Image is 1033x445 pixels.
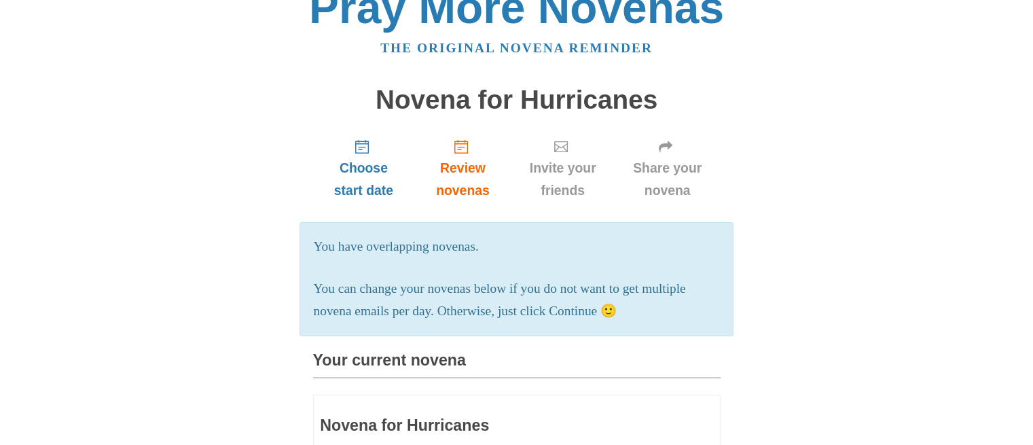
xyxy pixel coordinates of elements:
p: You can change your novenas below if you do not want to get multiple novena emails per day. Other... [314,278,720,323]
h3: Novena for Hurricanes [320,417,634,435]
span: Choose start date [327,157,401,202]
h1: Novena for Hurricanes [313,86,721,115]
span: Invite your friends [525,157,601,202]
a: Invite your friends [511,128,615,209]
span: Review novenas [428,157,497,202]
h3: Your current novena [313,352,721,378]
a: Share your novena [615,128,721,209]
a: The original novena reminder [380,41,653,55]
span: Share your novena [628,157,707,202]
p: You have overlapping novenas. [314,236,720,258]
a: Review novenas [414,128,511,209]
a: Choose start date [313,128,415,209]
